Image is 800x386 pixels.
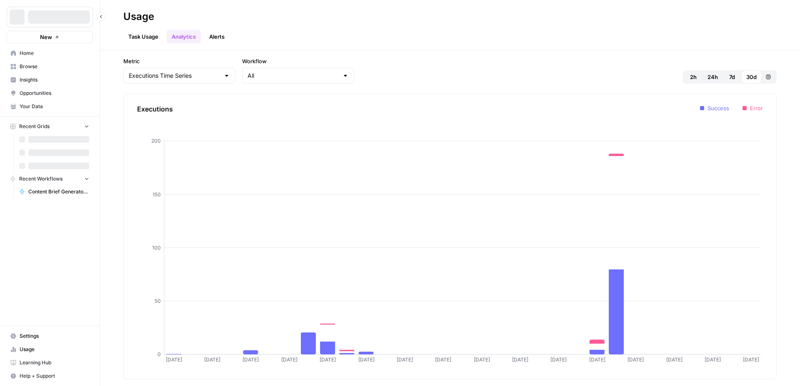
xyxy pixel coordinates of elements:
[20,359,89,366] span: Learning Hub
[204,30,230,43] a: Alerts
[155,298,161,304] tspan: 50
[435,356,451,363] tspan: [DATE]
[19,123,50,130] span: Recent Grids
[707,73,718,81] span: 24h
[474,356,490,363] tspan: [DATE]
[20,63,89,70] span: Browse
[152,191,161,198] tspan: 150
[7,73,93,87] a: Insights
[690,73,697,81] span: 2h
[705,356,721,363] tspan: [DATE]
[20,332,89,340] span: Settings
[729,73,735,81] span: 7d
[684,70,702,84] button: 2h
[28,188,89,195] span: Content Brief Generator (GG)
[20,49,89,57] span: Home
[742,104,763,112] li: Error
[7,356,93,369] a: Learning Hub
[550,356,567,363] tspan: [DATE]
[7,343,93,356] a: Usage
[123,57,235,65] label: Metric
[743,356,759,363] tspan: [DATE]
[512,356,528,363] tspan: [DATE]
[20,76,89,84] span: Insights
[320,356,336,363] tspan: [DATE]
[247,72,339,80] input: All
[7,60,93,73] a: Browse
[700,104,729,112] li: Success
[702,70,723,84] button: 24h
[242,57,354,65] label: Workflow
[7,173,93,185] button: Recent Workflows
[167,30,201,43] a: Analytics
[666,356,682,363] tspan: [DATE]
[627,356,644,363] tspan: [DATE]
[157,351,161,357] tspan: 0
[20,89,89,97] span: Opportunities
[152,245,161,251] tspan: 100
[19,175,62,183] span: Recent Workflows
[7,31,93,43] button: New
[129,72,220,80] input: Executions Time Series
[123,30,163,43] a: Task Usage
[723,70,741,84] button: 7d
[166,356,182,363] tspan: [DATE]
[40,33,52,41] span: New
[746,73,757,81] span: 30d
[7,120,93,133] button: Recent Grids
[242,356,259,363] tspan: [DATE]
[15,185,93,198] a: Content Brief Generator (GG)
[589,356,605,363] tspan: [DATE]
[358,356,375,363] tspan: [DATE]
[7,329,93,343] a: Settings
[151,138,161,144] tspan: 200
[20,372,89,380] span: Help + Support
[20,103,89,110] span: Your Data
[7,100,93,113] a: Your Data
[7,47,93,60] a: Home
[397,356,413,363] tspan: [DATE]
[7,369,93,383] button: Help + Support
[20,346,89,353] span: Usage
[123,10,154,23] div: Usage
[281,356,297,363] tspan: [DATE]
[7,87,93,100] a: Opportunities
[204,356,220,363] tspan: [DATE]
